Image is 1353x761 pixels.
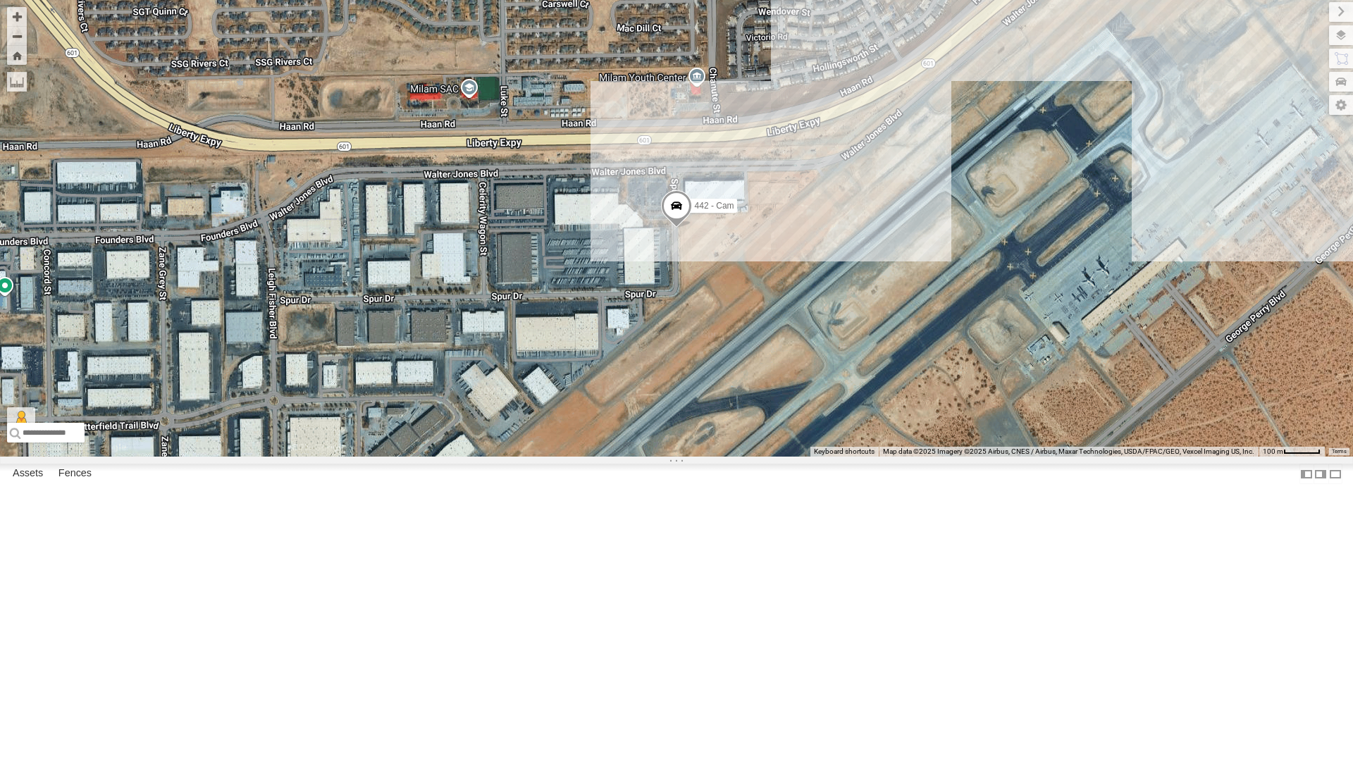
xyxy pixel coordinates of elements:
[1329,95,1353,115] label: Map Settings
[1263,447,1283,455] span: 100 m
[1332,449,1347,454] a: Terms
[7,407,35,435] button: Drag Pegman onto the map to open Street View
[7,7,27,26] button: Zoom in
[7,72,27,92] label: Measure
[1328,464,1342,484] label: Hide Summary Table
[883,447,1254,455] span: Map data ©2025 Imagery ©2025 Airbus, CNES / Airbus, Maxar Technologies, USDA/FPAC/GEO, Vexcel Ima...
[1299,464,1314,484] label: Dock Summary Table to the Left
[6,464,50,484] label: Assets
[1314,464,1328,484] label: Dock Summary Table to the Right
[51,464,99,484] label: Fences
[7,26,27,46] button: Zoom out
[814,447,875,457] button: Keyboard shortcuts
[1259,447,1325,457] button: Map Scale: 100 m per 49 pixels
[695,201,734,211] span: 442 - Cam
[7,46,27,65] button: Zoom Home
